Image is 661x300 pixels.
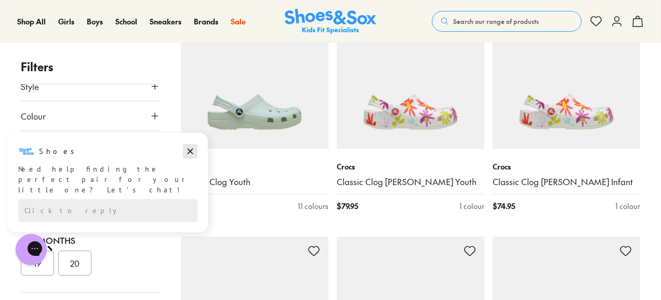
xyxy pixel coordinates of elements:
[298,201,328,212] div: 11 colours
[459,201,484,212] div: 1 colour
[493,176,640,188] a: Classic Clog [PERSON_NAME] Infant
[18,12,35,29] img: Shoes logo
[231,16,246,27] a: Sale
[194,16,218,27] a: Brands
[285,9,376,34] a: Shoes & Sox
[17,16,46,27] a: Shop All
[181,161,328,172] p: Crocs
[150,16,181,27] a: Sneakers
[432,11,581,32] button: Search our range of products
[115,16,137,27] a: School
[337,176,484,188] a: Classic Clog [PERSON_NAME] Youth
[39,15,80,25] h3: Shoes
[8,2,208,101] div: Campaign message
[8,12,208,64] div: Message from Shoes. Need help finding the perfect pair for your little one? Let’s chat!
[285,9,376,34] img: SNS_Logo_Responsive.svg
[21,101,160,131] button: Colour
[18,33,197,64] div: Need help finding the perfect pair for your little one? Let’s chat!
[493,1,640,149] a: New In
[493,201,515,212] span: $ 74.95
[10,230,52,269] iframe: Gorgias live chat messenger
[183,13,197,28] button: Dismiss campaign
[21,234,160,246] div: 0-12 Months
[21,110,46,122] span: Colour
[181,1,328,149] a: New In
[181,176,328,188] a: Classic Clog Youth
[337,161,484,172] p: Crocs
[615,201,640,212] div: 1 colour
[21,80,39,93] span: Style
[21,58,160,75] p: Filters
[493,161,640,172] p: Crocs
[21,72,160,101] button: Style
[58,251,91,276] button: 20
[58,16,74,27] a: Girls
[18,68,197,91] div: Reply to the campaigns
[337,1,484,149] a: New In
[337,201,358,212] span: $ 79.95
[87,16,103,27] a: Boys
[453,17,539,26] span: Search our range of products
